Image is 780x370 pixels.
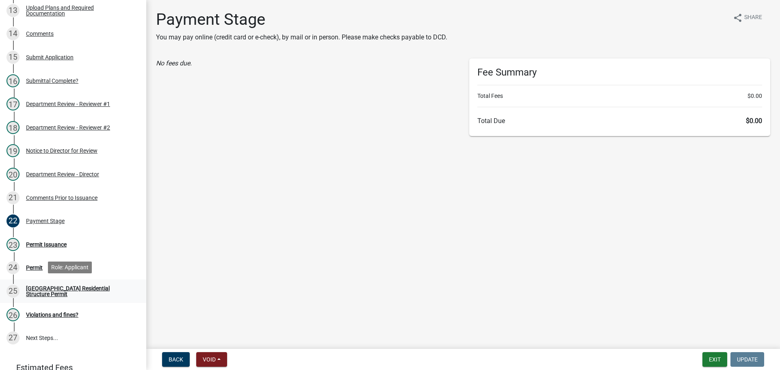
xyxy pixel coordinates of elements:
[26,171,99,177] div: Department Review - Director
[26,101,110,107] div: Department Review - Reviewer #1
[26,218,65,224] div: Payment Stage
[702,352,727,367] button: Exit
[6,121,19,134] div: 18
[196,352,227,367] button: Void
[746,117,762,125] span: $0.00
[6,97,19,110] div: 17
[162,352,190,367] button: Back
[6,261,19,274] div: 24
[6,168,19,181] div: 20
[6,27,19,40] div: 14
[733,13,743,23] i: share
[744,13,762,23] span: Share
[737,356,758,363] span: Update
[477,92,762,100] li: Total Fees
[26,195,97,201] div: Comments Prior to Issuance
[26,125,110,130] div: Department Review - Reviewer #2
[26,31,54,37] div: Comments
[6,308,19,321] div: 26
[156,59,192,67] i: No fees due.
[747,92,762,100] span: $0.00
[6,51,19,64] div: 15
[169,356,183,363] span: Back
[6,285,19,298] div: 25
[26,286,133,297] div: [GEOGRAPHIC_DATA] Residential Structure Permit
[156,32,447,42] p: You may pay online (credit card or e-check), by mail or in person. Please make checks payable to ...
[156,10,447,29] h1: Payment Stage
[726,10,769,26] button: shareShare
[477,67,762,78] h6: Fee Summary
[6,144,19,157] div: 19
[26,242,67,247] div: Permit Issuance
[26,148,97,154] div: Notice to Director for Review
[26,5,133,16] div: Upload Plans and Required Documentation
[26,54,74,60] div: Submit Application
[6,74,19,87] div: 16
[26,312,78,318] div: Violations and fines?
[26,78,78,84] div: Submittal Complete?
[26,265,43,270] div: Permit
[6,214,19,227] div: 22
[6,4,19,17] div: 13
[730,352,764,367] button: Update
[48,262,92,273] div: Role: Applicant
[6,238,19,251] div: 23
[203,356,216,363] span: Void
[6,331,19,344] div: 27
[6,191,19,204] div: 21
[477,117,762,125] h6: Total Due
